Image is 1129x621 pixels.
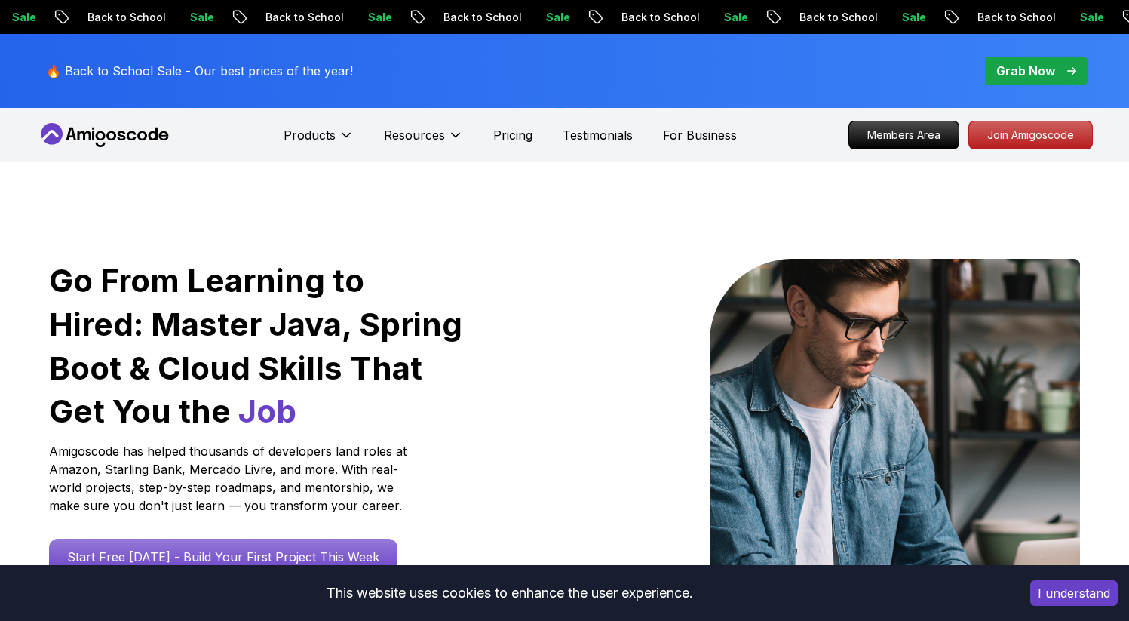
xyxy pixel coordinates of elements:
button: Accept cookies [1030,580,1118,606]
p: Sale [351,10,400,25]
p: Sale [173,10,222,25]
p: Sale [707,10,756,25]
p: Members Area [849,121,959,149]
p: Products [284,126,336,144]
h1: Go From Learning to Hired: Master Java, Spring Boot & Cloud Skills That Get You the [49,259,465,433]
p: Resources [384,126,445,144]
a: Pricing [493,126,532,144]
a: Join Amigoscode [968,121,1093,149]
button: Resources [384,126,463,156]
p: 🔥 Back to School Sale - Our best prices of the year! [46,62,353,80]
span: Job [238,392,296,430]
a: Members Area [848,121,959,149]
p: Back to School [605,10,707,25]
a: For Business [663,126,737,144]
p: Join Amigoscode [969,121,1092,149]
a: Start Free [DATE] - Build Your First Project This Week [49,539,397,575]
p: Back to School [249,10,351,25]
p: Back to School [71,10,173,25]
p: Amigoscode has helped thousands of developers land roles at Amazon, Starling Bank, Mercado Livre,... [49,442,411,515]
p: Grab Now [996,62,1055,80]
p: Sale [1063,10,1112,25]
button: Products [284,126,354,156]
p: Back to School [783,10,885,25]
p: Sale [885,10,934,25]
p: Sale [529,10,578,25]
div: This website uses cookies to enhance the user experience. [11,576,1008,610]
p: Back to School [961,10,1063,25]
a: Testimonials [563,126,633,144]
p: Back to School [427,10,529,25]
